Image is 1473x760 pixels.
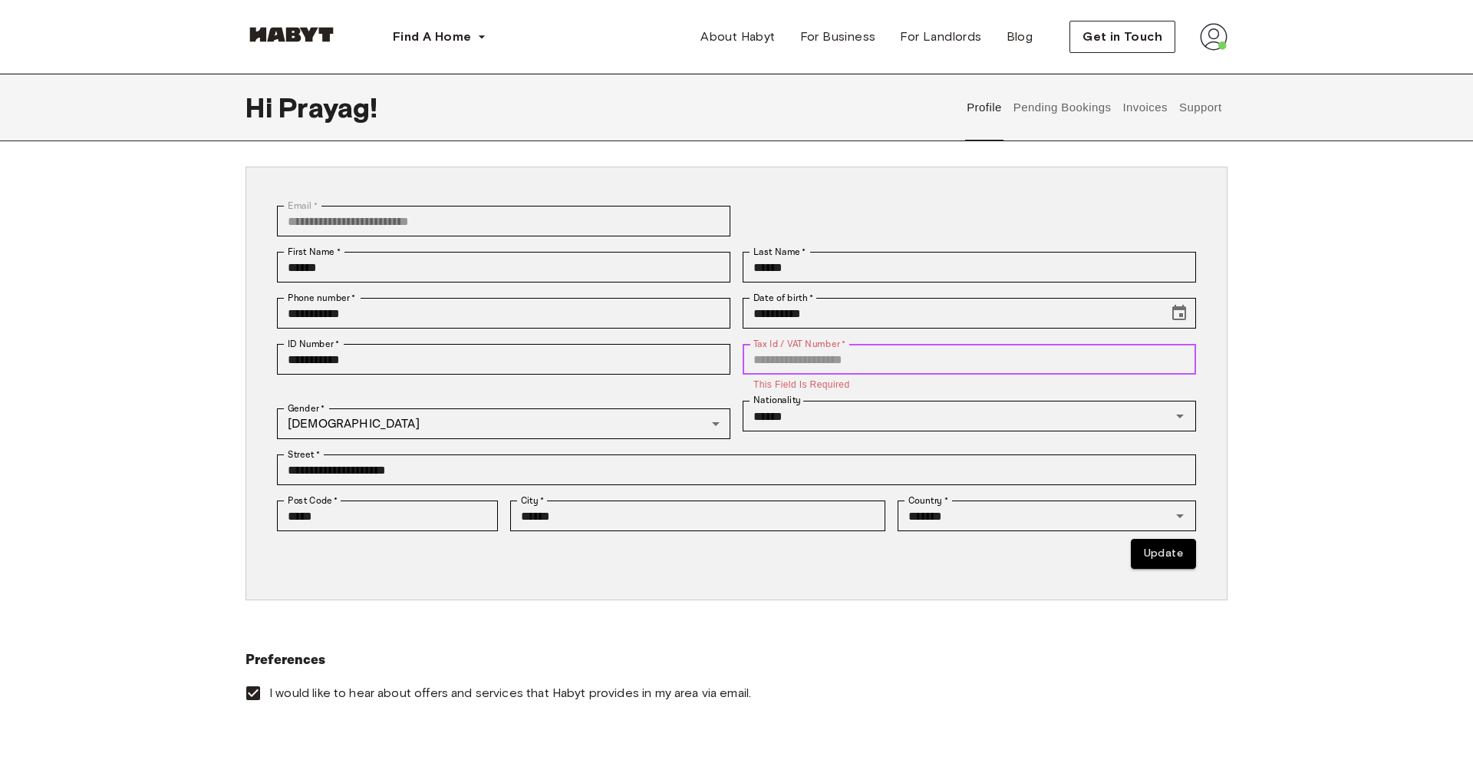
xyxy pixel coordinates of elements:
[1007,28,1033,46] span: Blog
[1121,74,1169,141] button: Invoices
[1169,505,1191,527] button: Open
[1177,74,1224,141] button: Support
[700,28,775,46] span: About Habyt
[753,378,1185,393] p: This field is required
[888,21,994,52] a: For Landlords
[288,494,338,507] label: Post Code
[1011,74,1113,141] button: Pending Bookings
[753,394,801,407] label: Nationality
[1164,298,1195,329] button: Choose date, selected date is Jan 23, 2001
[753,291,813,305] label: Date of birth
[381,21,499,52] button: Find A Home
[1131,539,1196,569] button: Update
[965,74,1004,141] button: Profile
[288,199,318,213] label: Email
[1200,23,1227,51] img: avatar
[788,21,888,52] a: For Business
[753,245,806,259] label: Last Name
[393,28,471,46] span: Find A Home
[288,448,320,461] label: Street
[900,28,981,46] span: For Landlords
[245,27,338,42] img: Habyt
[1069,21,1175,53] button: Get in Touch
[1083,28,1162,46] span: Get in Touch
[288,337,339,351] label: ID Number
[277,206,730,236] div: You can't change your email address at the moment. Please reach out to customer support in case y...
[994,21,1046,52] a: Blog
[688,21,787,52] a: About Habyt
[278,91,377,124] span: Prayag !
[277,408,730,439] div: [DEMOGRAPHIC_DATA]
[961,74,1227,141] div: user profile tabs
[800,28,876,46] span: For Business
[245,91,278,124] span: Hi
[245,649,1227,671] h6: Preferences
[288,245,341,259] label: First Name
[521,494,545,507] label: City
[1169,405,1191,427] button: Open
[269,685,751,702] span: I would like to hear about offers and services that Habyt provides in my area via email.
[908,494,948,507] label: Country
[288,291,356,305] label: Phone number
[753,337,845,351] label: Tax Id / VAT Number
[288,401,325,415] label: Gender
